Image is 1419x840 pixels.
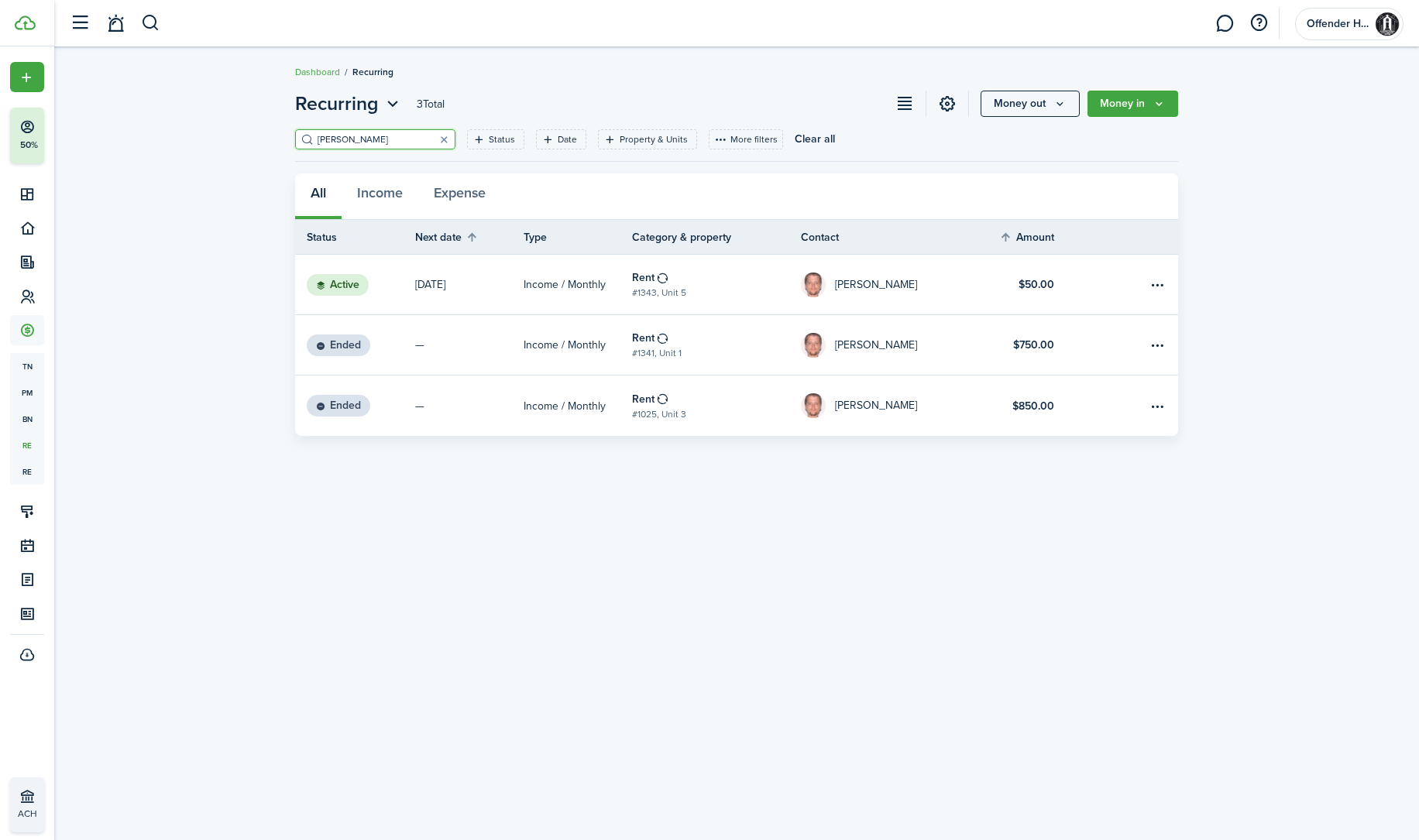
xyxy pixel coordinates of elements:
a: James Halbrook III[PERSON_NAME] [801,375,970,436]
a: Messaging [1210,4,1239,43]
button: More filters [709,129,783,149]
table-info-title: Rent [632,269,655,286]
p: ACH [18,807,109,821]
button: Open menu [295,90,403,118]
button: Income [342,173,418,220]
th: Category & property [632,229,801,245]
input: Search here... [314,132,450,147]
button: Open menu [1148,396,1166,415]
button: Open menu [1148,336,1166,355]
span: Recurring [352,65,393,79]
a: Rent#1343, Unit 5 [632,255,801,314]
a: [DATE] [415,255,524,314]
a: Notifications [101,4,130,43]
button: Open menu [10,62,44,92]
filter-tag: Open filter [536,129,586,149]
a: Rent#1341, Unit 1 [632,315,801,375]
img: James Halbrook III [801,393,826,418]
filter-tag-label: Status [489,132,515,146]
button: Search [141,10,160,36]
a: re [10,432,44,458]
a: Ended [295,375,415,436]
table-profile-info-text: [PERSON_NAME] [835,339,917,351]
status: Ended [307,334,370,356]
filter-tag: Open filter [467,129,524,149]
a: James Halbrook III[PERSON_NAME] [801,315,970,375]
th: Sort [999,228,1077,246]
img: Offender Housing Management, LLC [1375,12,1400,36]
filter-tag-label: Property & Units [620,132,688,146]
th: Status [295,229,415,245]
a: $850.00 [969,375,1077,436]
button: Money in [1087,91,1178,117]
table-subtitle: #1341, Unit 1 [632,346,682,360]
a: re [10,458,44,485]
a: $50.00 [969,255,1077,314]
p: — [415,398,424,414]
table-subtitle: #1343, Unit 5 [632,286,686,300]
th: Contact [801,229,970,245]
table-profile-info-text: [PERSON_NAME] [835,399,917,412]
button: 50% [10,108,139,163]
table-info-title: Rent [632,391,655,407]
span: Offender Housing Management, LLC [1307,19,1369,29]
button: Recurring [295,90,403,118]
filter-tag-label: Date [558,132,577,146]
a: Dashboard [295,65,340,79]
a: Income / Monthly [524,315,632,375]
a: Active [295,255,415,314]
a: James Halbrook III[PERSON_NAME] [801,255,970,314]
a: Rent#1025, Unit 3 [632,375,801,436]
table-subtitle: #1025, Unit 3 [632,407,686,421]
button: Clear all [795,129,835,149]
th: Type [524,229,632,245]
button: Open menu [1087,91,1178,117]
table-info-title: $750.00 [1013,337,1054,353]
a: Income / Monthly [524,255,632,314]
button: Open menu [1148,276,1166,294]
header-page-total: 3 Total [417,96,445,112]
th: Sort [415,228,524,246]
table-info-title: $850.00 [1012,398,1054,414]
button: Clear search [433,129,455,150]
table-info-title: $50.00 [1019,276,1054,293]
p: 50% [19,139,39,152]
img: James Halbrook III [801,333,826,358]
a: ACH [10,777,44,832]
img: TenantCloud [15,15,36,30]
p: — [415,337,424,353]
table-profile-info-text: [PERSON_NAME] [835,279,917,291]
a: — [415,375,524,436]
span: Recurring [295,90,379,118]
status: Ended [307,395,370,417]
a: — [415,315,524,375]
a: Income / Monthly [524,375,632,436]
a: pm [10,379,44,406]
button: Expense [418,173,501,220]
a: Ended [295,315,415,375]
filter-tag: Open filter [598,129,697,149]
button: Open resource center [1245,10,1272,36]
p: [DATE] [415,276,445,293]
table-info-title: Rent [632,330,655,346]
a: tn [10,353,44,379]
img: James Halbrook III [801,273,826,297]
button: Money out [981,91,1080,117]
a: bn [10,406,44,432]
a: $750.00 [969,315,1077,375]
button: Open menu [981,91,1080,117]
button: Open sidebar [65,9,94,38]
status: Active [307,274,369,296]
